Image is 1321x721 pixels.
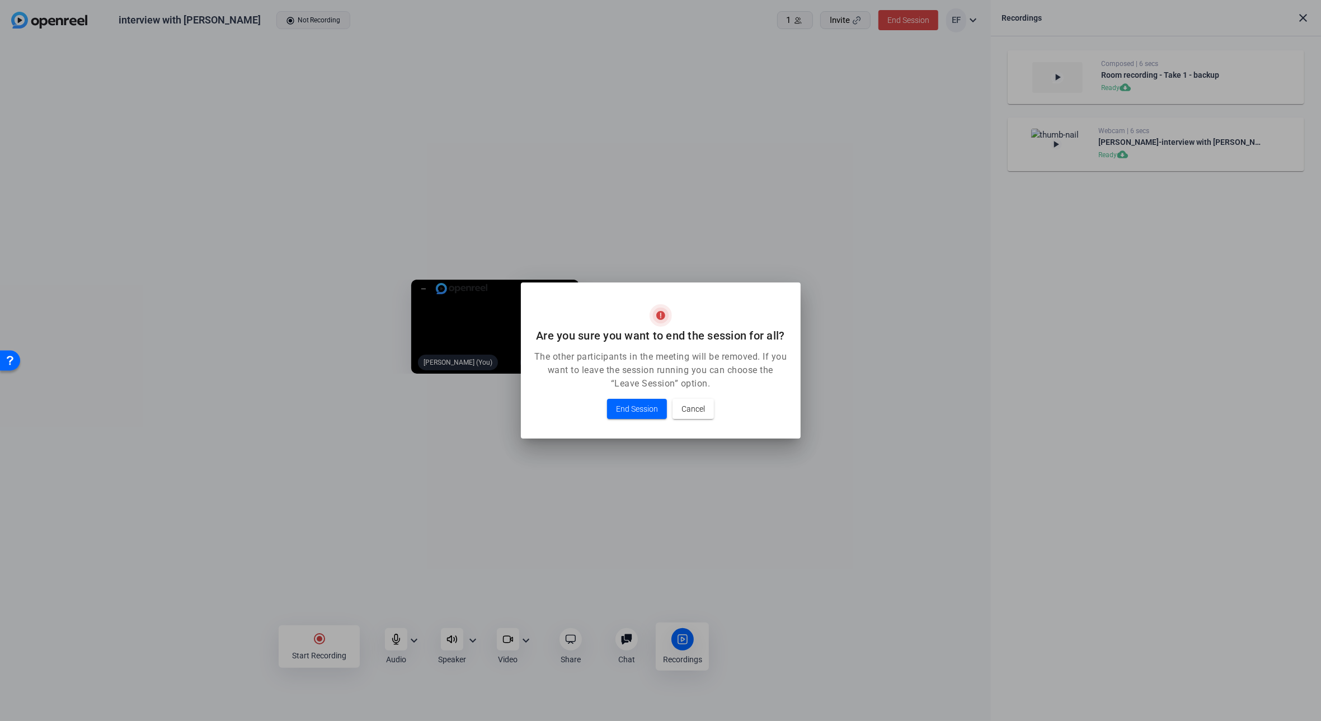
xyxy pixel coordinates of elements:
h2: Are you sure you want to end the session for all? [534,327,787,345]
p: The other participants in the meeting will be removed. If you want to leave the session running y... [534,350,787,390]
span: Cancel [681,402,705,416]
button: Cancel [673,399,714,419]
span: End Session [616,402,658,416]
button: End Session [607,399,667,419]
